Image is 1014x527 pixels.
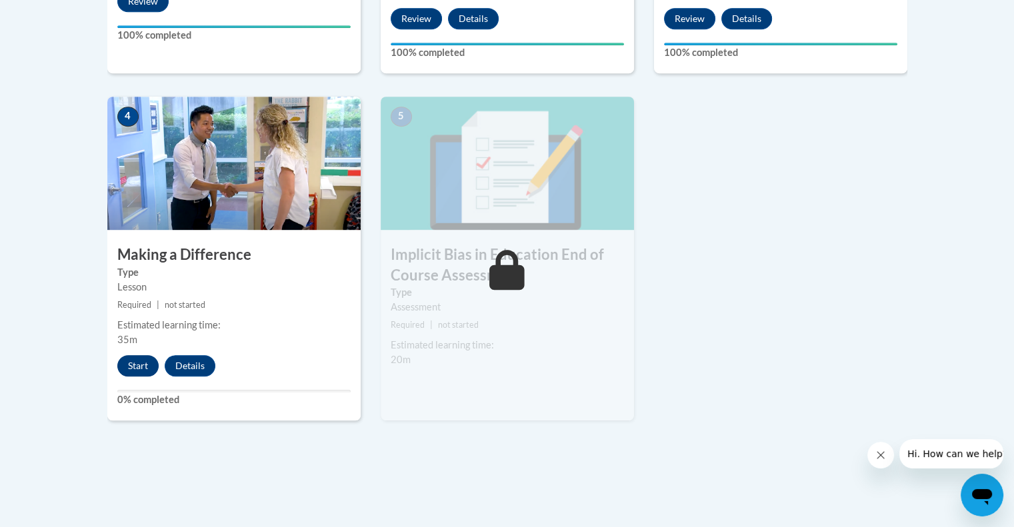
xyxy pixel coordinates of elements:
[391,354,411,365] span: 20m
[391,338,624,352] div: Estimated learning time:
[117,392,351,407] label: 0% completed
[391,107,412,127] span: 5
[381,97,634,230] img: Course Image
[664,8,715,29] button: Review
[157,300,159,310] span: |
[961,474,1003,516] iframe: Button to launch messaging window
[381,245,634,286] h3: Implicit Bias in Education End of Course Assessment
[117,300,151,310] span: Required
[391,320,425,330] span: Required
[165,300,205,310] span: not started
[117,265,351,280] label: Type
[391,285,624,300] label: Type
[438,320,479,330] span: not started
[117,355,159,376] button: Start
[107,97,361,230] img: Course Image
[117,318,351,332] div: Estimated learning time:
[867,442,894,468] iframe: Close message
[391,300,624,314] div: Assessment
[664,43,897,45] div: Your progress
[165,355,215,376] button: Details
[8,9,108,20] span: Hi. How can we help?
[391,43,624,45] div: Your progress
[117,25,351,28] div: Your progress
[391,8,442,29] button: Review
[117,280,351,294] div: Lesson
[391,45,624,60] label: 100% completed
[117,28,351,43] label: 100% completed
[448,8,499,29] button: Details
[430,320,433,330] span: |
[664,45,897,60] label: 100% completed
[107,245,361,265] h3: Making a Difference
[117,107,139,127] span: 4
[721,8,772,29] button: Details
[117,334,137,345] span: 35m
[899,439,1003,468] iframe: Message from company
